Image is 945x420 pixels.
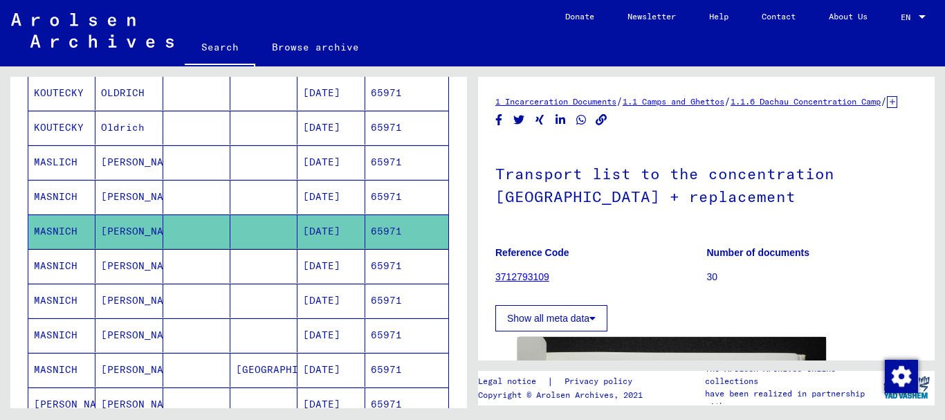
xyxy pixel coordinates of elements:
a: Legal notice [478,374,547,389]
mat-cell: [PERSON_NAME] [95,214,163,248]
mat-cell: Oldrich [95,111,163,145]
mat-cell: KOUTECKY [28,111,95,145]
mat-cell: [DATE] [297,111,365,145]
b: Number of documents [707,247,810,258]
mat-cell: MASNICH [28,214,95,248]
a: 1.1.6 Dachau Concentration Camp [731,96,881,107]
mat-cell: OLDRICH [95,76,163,110]
mat-cell: [PERSON_NAME] [95,249,163,283]
button: Copy link [594,111,609,129]
img: yv_logo.png [881,370,933,405]
mat-cell: 65971 [365,180,448,214]
mat-cell: [DATE] [297,76,365,110]
button: Share on WhatsApp [574,111,589,129]
mat-cell: MASNICH [28,318,95,352]
mat-cell: 65971 [365,145,448,179]
mat-cell: MASNICH [28,249,95,283]
button: Show all meta data [495,305,607,331]
mat-cell: [PERSON_NAME] [95,180,163,214]
span: / [724,95,731,107]
p: The Arolsen Archives online collections [705,363,878,387]
span: EN [901,12,916,22]
div: | [478,374,649,389]
img: Change consent [885,360,918,393]
mat-cell: [PERSON_NAME] [95,145,163,179]
img: Arolsen_neg.svg [11,13,174,48]
button: Share on Twitter [512,111,526,129]
mat-cell: [DATE] [297,214,365,248]
p: 30 [707,270,918,284]
mat-cell: MASNICH [28,180,95,214]
span: / [881,95,887,107]
a: 3712793109 [495,271,549,282]
mat-cell: [DATE] [297,180,365,214]
button: Share on Xing [533,111,547,129]
mat-cell: 65971 [365,284,448,318]
mat-cell: MASLICH [28,145,95,179]
a: Browse archive [255,30,376,64]
mat-cell: [PERSON_NAME] [95,353,163,387]
mat-cell: MASNICH [28,353,95,387]
p: have been realized in partnership with [705,387,878,412]
mat-cell: 65971 [365,76,448,110]
mat-cell: KOUTECKY [28,76,95,110]
button: Share on Facebook [492,111,506,129]
mat-cell: 65971 [365,249,448,283]
mat-cell: [DATE] [297,145,365,179]
mat-cell: 65971 [365,318,448,352]
b: Reference Code [495,247,569,258]
mat-cell: [PERSON_NAME] [95,284,163,318]
mat-cell: 65971 [365,111,448,145]
mat-cell: [PERSON_NAME] [95,318,163,352]
mat-cell: [DATE] [297,353,365,387]
mat-cell: [DATE] [297,284,365,318]
h1: Transport list to the concentration [GEOGRAPHIC_DATA] + replacement [495,142,917,226]
mat-cell: 65971 [365,353,448,387]
mat-cell: 65971 [365,214,448,248]
mat-cell: [DATE] [297,318,365,352]
a: Search [185,30,255,66]
a: 1.1 Camps and Ghettos [623,96,724,107]
mat-cell: [GEOGRAPHIC_DATA] [230,353,297,387]
mat-cell: [DATE] [297,249,365,283]
a: Privacy policy [553,374,649,389]
a: 1 Incarceration Documents [495,96,616,107]
span: / [616,95,623,107]
mat-cell: MASNICH [28,284,95,318]
div: Change consent [884,359,917,392]
p: Copyright © Arolsen Archives, 2021 [478,389,649,401]
button: Share on LinkedIn [553,111,568,129]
